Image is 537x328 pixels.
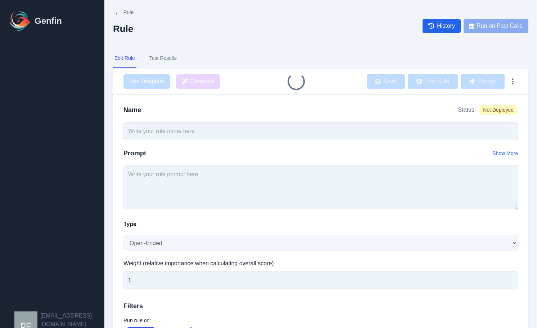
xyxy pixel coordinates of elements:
[9,9,32,32] img: Logo
[113,23,134,34] h2: Rule
[423,19,461,33] a: History
[123,122,518,140] input: Write your rule name here
[123,74,170,89] span: Use Template
[123,9,134,16] span: Rule
[408,74,458,89] button: Test Rule
[123,301,518,311] h3: Filters
[464,19,528,33] button: Run on Past Calls
[458,106,476,114] span: Status:
[479,105,518,115] span: Not Deployed
[123,259,518,268] label: Weight (relative importance when calculating overall score)
[367,74,405,89] button: Save
[492,150,518,157] button: Show More
[35,15,62,27] h1: Genfin
[148,49,178,68] button: Test Results
[477,22,523,30] span: Run on Past Calls
[123,317,518,324] label: Run rule on:
[176,74,220,89] button: Generate
[123,148,146,158] h2: Prompt
[116,9,117,18] span: /
[190,77,215,86] span: Generate
[437,22,455,30] span: History
[113,49,136,68] button: Edit Rule
[123,105,141,115] h2: Name
[123,220,136,229] label: Type
[461,74,505,89] button: Deploy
